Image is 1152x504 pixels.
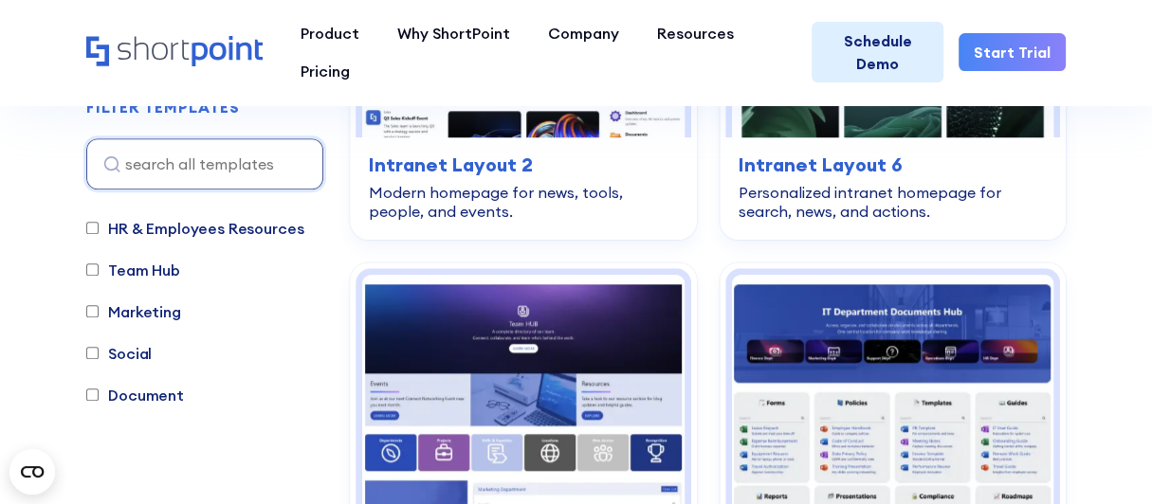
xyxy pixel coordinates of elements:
[86,348,99,360] input: Social
[282,14,378,52] a: Product
[369,151,677,179] h3: Intranet Layout 2
[86,264,99,277] input: Team Hub
[86,384,184,406] label: Document
[657,22,734,45] div: Resources
[1057,413,1152,504] iframe: Chat Widget
[301,22,359,45] div: Product
[86,306,99,318] input: Marketing
[959,33,1066,71] a: Start Trial
[548,22,619,45] div: Company
[86,217,303,240] label: HR & Employees Resources
[86,138,323,189] input: search all templates
[86,259,180,281] label: Team Hub
[529,14,638,52] a: Company
[9,449,55,495] button: Open CMP widget
[378,14,529,52] a: Why ShortPoint
[86,389,99,402] input: Document
[86,36,263,68] a: Home
[301,60,350,82] div: Pricing
[369,183,677,221] div: Modern homepage for news, tools, people, and events.
[86,342,152,365] label: Social
[397,22,510,45] div: Why ShortPoint
[86,100,239,116] div: FILTER TEMPLATES
[638,14,753,52] a: Resources
[812,22,943,82] a: Schedule Demo
[739,151,1047,179] h3: Intranet Layout 6
[739,183,1047,221] div: Personalized intranet homepage for search, news, and actions.
[282,52,369,90] a: Pricing
[86,300,181,323] label: Marketing
[86,223,99,235] input: HR & Employees Resources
